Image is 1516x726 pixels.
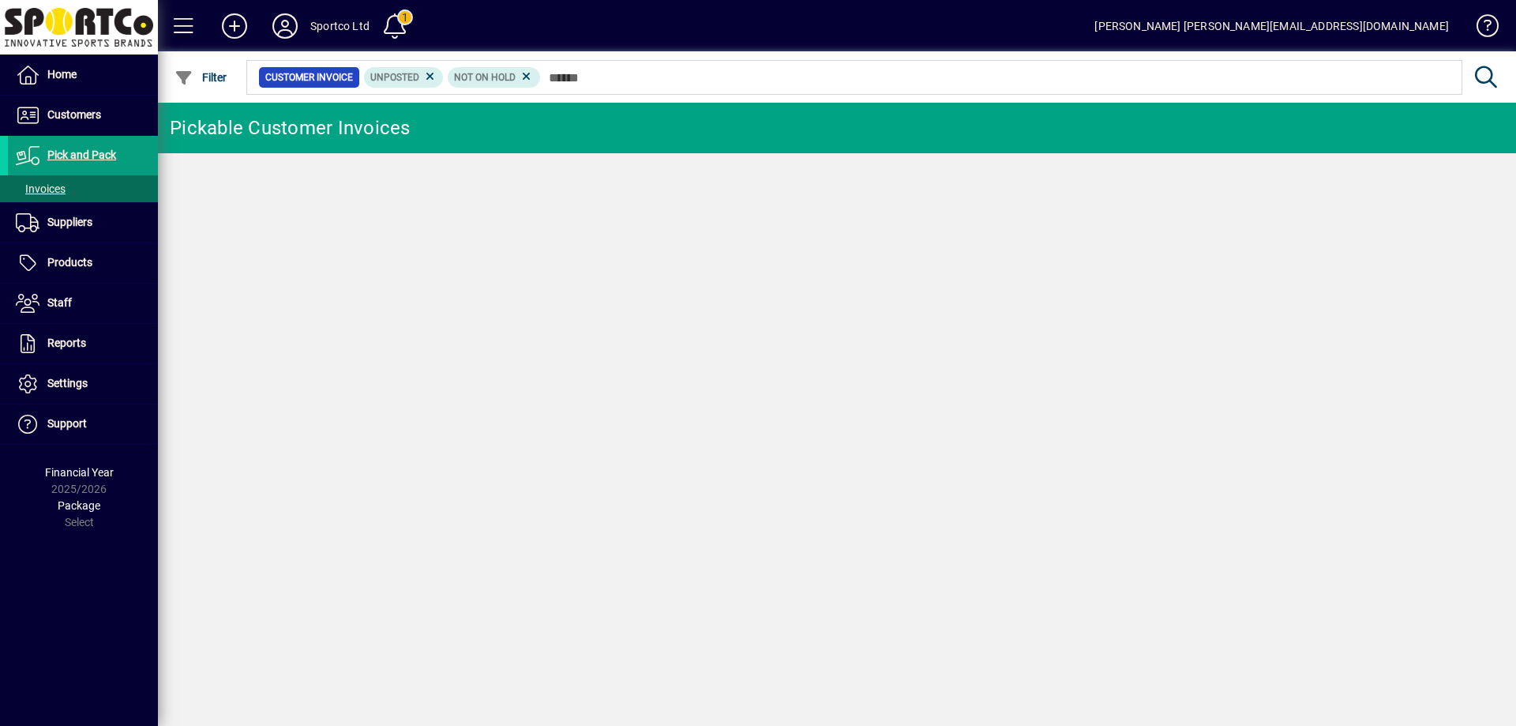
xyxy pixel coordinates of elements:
a: Home [8,55,158,95]
span: Invoices [16,182,66,195]
button: Profile [260,12,310,40]
button: Add [209,12,260,40]
button: Filter [171,63,231,92]
span: Suppliers [47,216,92,228]
span: Home [47,68,77,81]
span: Products [47,256,92,269]
span: Filter [174,71,227,84]
a: Reports [8,324,158,363]
mat-chip: Hold Status: Not On Hold [448,67,540,88]
div: Sportco Ltd [310,13,370,39]
div: Pickable Customer Invoices [170,115,411,141]
mat-chip: Customer Invoice Status: Unposted [364,67,444,88]
span: Unposted [370,72,419,83]
span: Customers [47,108,101,121]
a: Settings [8,364,158,404]
span: Settings [47,377,88,389]
div: [PERSON_NAME] [PERSON_NAME][EMAIL_ADDRESS][DOMAIN_NAME] [1094,13,1449,39]
a: Invoices [8,175,158,202]
span: Reports [47,337,86,349]
span: Customer Invoice [265,70,353,85]
span: Pick and Pack [47,149,116,161]
a: Knowledge Base [1465,3,1496,55]
span: Support [47,417,87,430]
a: Products [8,243,158,283]
span: Financial Year [45,466,114,479]
a: Staff [8,284,158,323]
a: Suppliers [8,203,158,243]
span: Not On Hold [454,72,516,83]
span: Package [58,499,100,512]
a: Customers [8,96,158,135]
span: Staff [47,296,72,309]
a: Support [8,404,158,444]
